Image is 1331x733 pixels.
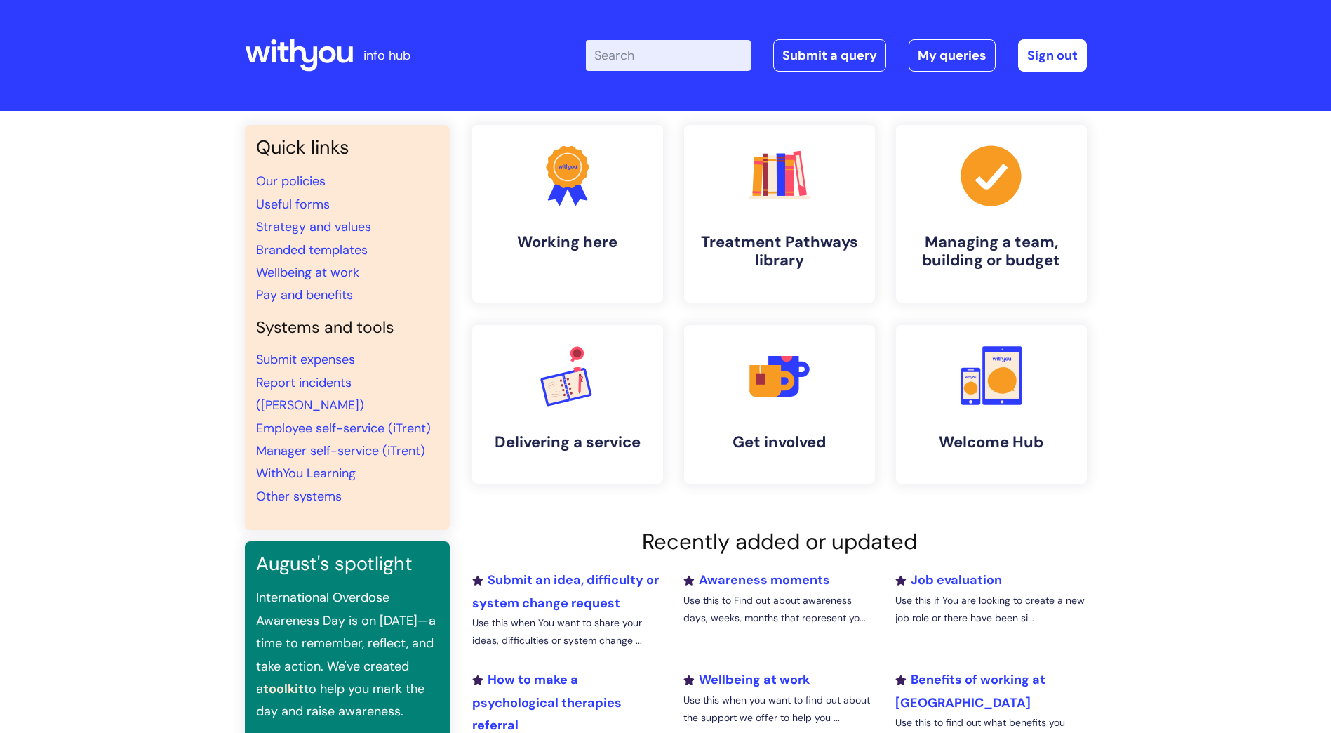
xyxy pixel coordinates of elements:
p: Use this when you want to find out about the support we offer to help you ... [683,692,874,727]
a: Submit an idea, difficulty or system change request [472,572,659,611]
a: Strategy and values [256,218,371,235]
a: Delivering a service [472,325,663,484]
a: Job evaluation [895,572,1002,588]
a: Treatment Pathways library [684,125,875,303]
a: Other systems [256,488,342,505]
h4: Delivering a service [483,433,652,451]
a: Useful forms [256,196,330,213]
h4: Systems and tools [256,318,439,338]
a: Sign out [1018,39,1087,72]
h3: August's spotlight [256,553,439,575]
p: Use this to Find out about awareness days, weeks, months that represent yo... [683,592,874,627]
a: Managing a team, building or budget [896,125,1087,303]
a: toolkit [263,680,304,697]
a: Wellbeing at work [256,264,359,281]
p: International Overdose Awareness Day is on [DATE]—a time to remember, reflect, and take action. W... [256,586,439,722]
h3: Quick links [256,136,439,159]
h4: Working here [483,233,652,251]
a: Awareness moments [683,572,830,588]
p: info hub [363,44,410,67]
h2: Recently added or updated [472,529,1087,555]
a: Welcome Hub [896,325,1087,484]
a: Submit a query [773,39,886,72]
a: Branded templates [256,242,368,258]
a: Benefits of working at [GEOGRAPHIC_DATA] [895,671,1045,711]
a: Wellbeing at work [683,671,810,688]
a: Working here [472,125,663,303]
div: | - [586,39,1087,72]
h4: Managing a team, building or budget [907,233,1076,270]
a: Report incidents ([PERSON_NAME]) [256,374,364,414]
p: Use this when You want to share your ideas, difficulties or system change ... [472,614,663,649]
a: Submit expenses [256,351,355,368]
a: Get involved [684,325,875,484]
a: My queries [909,39,996,72]
a: Employee self-service (iTrent) [256,420,431,437]
h4: Welcome Hub [907,433,1076,451]
h4: Get involved [695,433,864,451]
a: Our policies [256,173,326,190]
input: Search [586,40,751,71]
h4: Treatment Pathways library [695,233,864,270]
a: WithYou Learning [256,465,356,482]
a: Pay and benefits [256,286,353,303]
a: Manager self-service (iTrent) [256,442,425,459]
p: Use this if You are looking to create a new job role or there have been si... [895,592,1086,627]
